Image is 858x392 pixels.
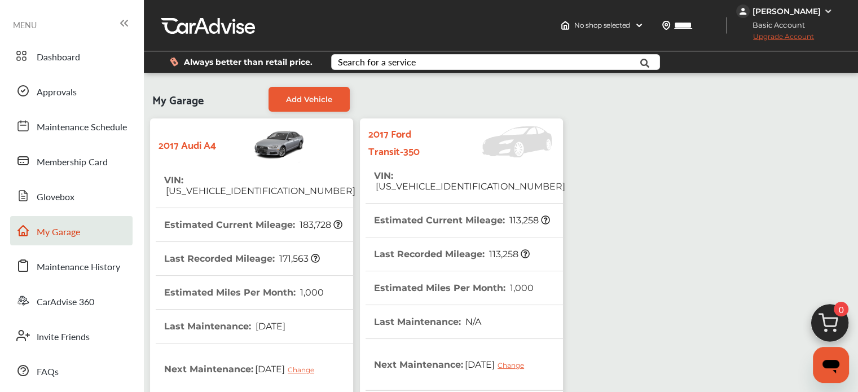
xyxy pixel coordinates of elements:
span: Approvals [37,85,77,100]
span: Invite Friends [37,330,90,345]
span: [DATE] [253,355,323,383]
strong: 2017 Ford Transit-350 [368,124,446,159]
span: 113,258 [508,215,550,226]
img: dollor_label_vector.a70140d1.svg [170,57,178,67]
a: Membership Card [10,146,133,175]
a: Add Vehicle [269,87,350,112]
img: jVpblrzwTbfkPYzPPzSLxeg0AAAAASUVORK5CYII= [736,5,750,18]
div: Search for a service [338,58,416,67]
th: VIN : [374,159,565,203]
th: VIN : [164,164,355,208]
span: My Garage [152,87,204,112]
a: FAQs [10,356,133,385]
div: Change [498,361,530,369]
span: Always better than retail price. [184,58,313,66]
span: [US_VEHICLE_IDENTIFICATION_NUMBER] [374,181,565,192]
span: No shop selected [574,21,630,30]
img: header-divider.bc55588e.svg [726,17,727,34]
th: Last Maintenance : [374,305,481,338]
span: 171,563 [278,253,320,264]
a: Approvals [10,76,133,105]
span: CarAdvise 360 [37,295,94,310]
span: [DATE] [463,350,533,378]
span: [US_VEHICLE_IDENTIFICATION_NUMBER] [164,186,355,196]
span: Basic Account [737,19,813,31]
img: header-down-arrow.9dd2ce7d.svg [635,21,644,30]
th: Estimated Current Mileage : [374,204,550,237]
span: 0 [834,302,848,316]
a: Glovebox [10,181,133,210]
span: Add Vehicle [286,95,332,104]
iframe: Button to launch messaging window [813,347,849,383]
a: CarAdvise 360 [10,286,133,315]
span: Glovebox [37,190,74,205]
img: cart_icon.3d0951e8.svg [803,299,857,353]
span: Maintenance Schedule [37,120,127,135]
span: MENU [13,20,37,29]
span: 113,258 [487,249,530,259]
span: My Garage [37,225,80,240]
a: Maintenance History [10,251,133,280]
span: Membership Card [37,155,108,170]
img: Vehicle [446,126,557,157]
strong: 2017 Audi A4 [159,135,216,153]
img: header-home-logo.8d720a4f.svg [561,21,570,30]
th: Last Maintenance : [164,310,285,343]
th: Last Recorded Mileage : [164,242,320,275]
th: Last Recorded Mileage : [374,237,530,271]
span: Upgrade Account [736,32,814,46]
div: [PERSON_NAME] [753,6,821,16]
span: Maintenance History [37,260,120,275]
a: Dashboard [10,41,133,71]
th: Estimated Miles Per Month : [374,271,534,305]
img: Vehicle [216,124,305,164]
th: Next Maintenance : [374,339,533,390]
span: 183,728 [298,219,342,230]
a: Maintenance Schedule [10,111,133,140]
span: N/A [464,316,481,327]
span: FAQs [37,365,59,380]
th: Estimated Miles Per Month : [164,276,324,309]
img: WGsFRI8htEPBVLJbROoPRyZpYNWhNONpIPPETTm6eUC0GeLEiAAAAAElFTkSuQmCC [824,7,833,16]
a: My Garage [10,216,133,245]
a: Invite Friends [10,321,133,350]
span: 1,000 [508,283,534,293]
span: 1,000 [298,287,324,298]
th: Estimated Current Mileage : [164,208,342,241]
span: Dashboard [37,50,80,65]
img: location_vector.a44bc228.svg [662,21,671,30]
span: [DATE] [254,321,285,332]
div: Change [288,365,320,374]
